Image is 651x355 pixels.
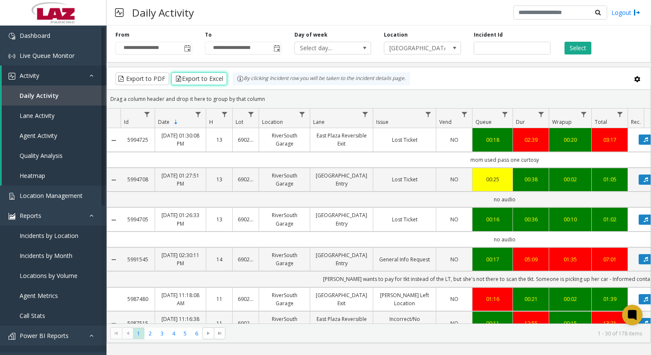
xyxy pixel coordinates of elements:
[211,136,227,144] a: 13
[378,215,431,223] a: Lost Ticket
[478,319,507,327] div: 00:11
[597,136,622,144] div: 03:17
[378,315,431,331] a: Incorrect/No Payment
[518,295,544,303] a: 00:21
[597,295,622,303] a: 01:39
[160,132,201,148] a: [DATE] 01:30:08 PM
[238,136,253,144] a: 690243
[315,172,368,188] a: [GEOGRAPHIC_DATA] Entry
[20,152,63,160] span: Quality Analysis
[20,252,72,260] span: Incidents by Month
[20,132,57,140] span: Agent Activity
[518,175,544,183] a: 00:38
[9,53,15,60] img: 'icon'
[478,175,507,183] div: 00:25
[238,319,253,327] a: 690243
[107,109,651,324] div: Data table
[450,295,458,303] span: NO
[211,215,227,223] a: 13
[614,109,626,120] a: Total Filter Menu
[441,255,467,263] a: NO
[230,330,642,337] kendo-pager-info: 1 - 30 of 178 items
[554,295,586,303] a: 00:02
[9,73,15,80] img: 'icon'
[124,118,129,126] span: Id
[264,132,305,148] a: RiverSouth Garage
[315,315,368,331] a: East Plaza Reversible Exit
[133,328,144,339] span: Page 1
[450,216,458,223] span: NO
[262,118,283,126] span: Location
[423,109,434,120] a: Issue Filter Menu
[211,175,227,183] a: 13
[173,119,179,126] span: Sortable
[205,330,212,337] span: Go to the next page
[597,215,622,223] div: 01:02
[272,42,281,54] span: Toggle popup
[554,215,586,223] div: 00:10
[264,172,305,188] a: RiverSouth Garage
[219,109,230,120] a: H Filter Menu
[179,328,191,339] span: Page 5
[9,193,15,200] img: 'icon'
[20,72,39,80] span: Activity
[209,118,213,126] span: H
[20,92,59,100] span: Daily Activity
[518,319,544,327] a: 12:55
[384,31,408,39] label: Location
[160,315,201,331] a: [DATE] 11:16:38 AM
[518,136,544,144] div: 02:39
[107,177,121,183] a: Collapse Details
[128,2,198,23] h3: Daily Activity
[20,232,78,240] span: Incidents by Location
[264,291,305,307] a: RiverSouth Garage
[20,292,58,300] span: Agent Metrics
[107,92,651,106] div: Drag a column header and drop it here to group by that column
[315,132,368,148] a: East Plaza Reversible Exit
[126,215,150,223] a: 5994705
[378,136,431,144] a: Lost Ticket
[294,31,328,39] label: Day of week
[634,8,640,17] img: logout
[478,255,507,263] a: 00:17
[450,320,458,327] span: NO
[295,42,356,54] span: Select day...
[160,291,201,307] a: [DATE] 11:18:08 AM
[518,215,544,223] div: 00:36
[384,42,445,54] span: [GEOGRAPHIC_DATA]
[315,291,368,307] a: [GEOGRAPHIC_DATA] Exit
[236,118,243,126] span: Lot
[9,333,15,340] img: 'icon'
[202,327,214,339] span: Go to the next page
[126,136,150,144] a: 5994725
[20,312,45,320] span: Call Stats
[20,52,75,60] span: Live Queue Monitor
[216,330,223,337] span: Go to the last page
[158,118,170,126] span: Date
[554,136,586,144] a: 00:20
[450,176,458,183] span: NO
[205,31,212,39] label: To
[168,328,179,339] span: Page 4
[516,118,525,126] span: Dur
[107,320,121,327] a: Collapse Details
[238,175,253,183] a: 690243
[107,256,121,263] a: Collapse Details
[20,332,69,340] span: Power BI Reports
[191,328,202,339] span: Page 6
[478,136,507,144] div: 00:18
[115,31,130,39] label: From
[20,172,45,180] span: Heatmap
[160,251,201,267] a: [DATE] 02:30:11 PM
[478,295,507,303] a: 01:16
[156,328,168,339] span: Page 3
[631,118,641,126] span: Rec.
[211,255,227,263] a: 14
[144,328,156,339] span: Page 2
